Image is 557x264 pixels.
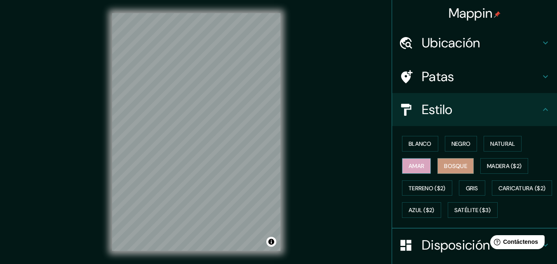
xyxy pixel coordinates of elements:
[449,5,493,22] font: Mappin
[498,185,546,192] font: Caricatura ($2)
[392,26,557,59] div: Ubicación
[402,136,438,152] button: Blanco
[437,158,474,174] button: Bosque
[448,202,498,218] button: Satélite ($3)
[402,180,452,196] button: Terreno ($2)
[487,162,522,170] font: Madera ($2)
[445,136,477,152] button: Negro
[409,185,446,192] font: Terreno ($2)
[392,229,557,262] div: Disposición
[466,185,478,192] font: Gris
[459,180,485,196] button: Gris
[484,232,548,255] iframe: Lanzador de widgets de ayuda
[112,13,280,251] canvas: Mapa
[266,237,276,247] button: Activar o desactivar atribución
[422,236,490,254] font: Disposición
[402,202,441,218] button: Azul ($2)
[409,207,435,214] font: Azul ($2)
[402,158,431,174] button: Amar
[422,68,454,85] font: Patas
[494,11,501,18] img: pin-icon.png
[492,180,552,196] button: Caricatura ($2)
[490,140,515,147] font: Natural
[392,60,557,93] div: Patas
[422,101,453,118] font: Estilo
[409,140,432,147] font: Blanco
[484,136,522,152] button: Natural
[392,93,557,126] div: Estilo
[422,34,480,51] font: Ubicación
[480,158,528,174] button: Madera ($2)
[409,162,424,170] font: Amar
[451,140,471,147] font: Negro
[454,207,491,214] font: Satélite ($3)
[444,162,467,170] font: Bosque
